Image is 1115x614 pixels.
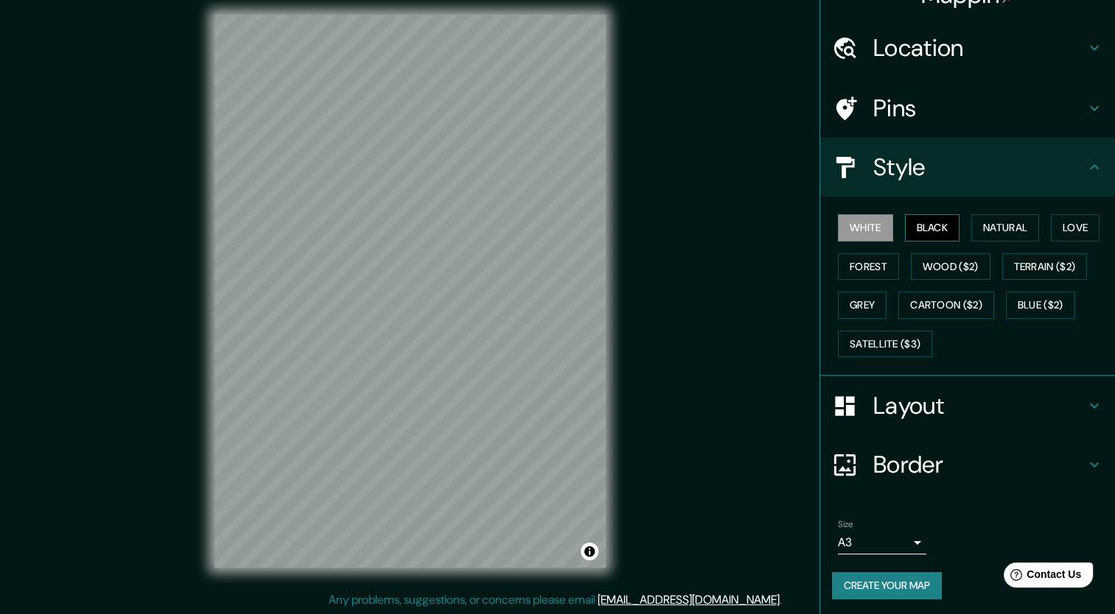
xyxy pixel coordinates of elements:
[911,253,990,280] button: Wood ($2)
[898,292,994,319] button: Cartoon ($2)
[820,376,1115,435] div: Layout
[873,33,1086,63] h4: Location
[581,543,598,560] button: Toggle attribution
[1006,292,1075,319] button: Blue ($2)
[873,93,1086,123] h4: Pins
[820,138,1115,197] div: Style
[329,591,782,609] p: Any problems, suggestions, or concerns please email .
[905,214,960,241] button: Black
[214,15,606,568] canvas: Map
[873,450,1086,479] h4: Border
[838,253,899,280] button: Forest
[784,591,787,609] div: .
[598,592,780,607] a: [EMAIL_ADDRESS][DOMAIN_NAME]
[838,531,926,554] div: A3
[971,214,1039,241] button: Natural
[1002,253,1088,280] button: Terrain ($2)
[838,292,887,319] button: Grey
[873,152,1086,182] h4: Style
[782,591,784,609] div: .
[838,214,893,241] button: White
[838,518,853,531] label: Size
[984,557,1099,598] iframe: Help widget launcher
[820,435,1115,494] div: Border
[820,18,1115,77] div: Location
[820,79,1115,138] div: Pins
[873,391,1086,420] h4: Layout
[1051,214,1100,241] button: Love
[838,331,932,358] button: Satellite ($3)
[832,572,942,599] button: Create your map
